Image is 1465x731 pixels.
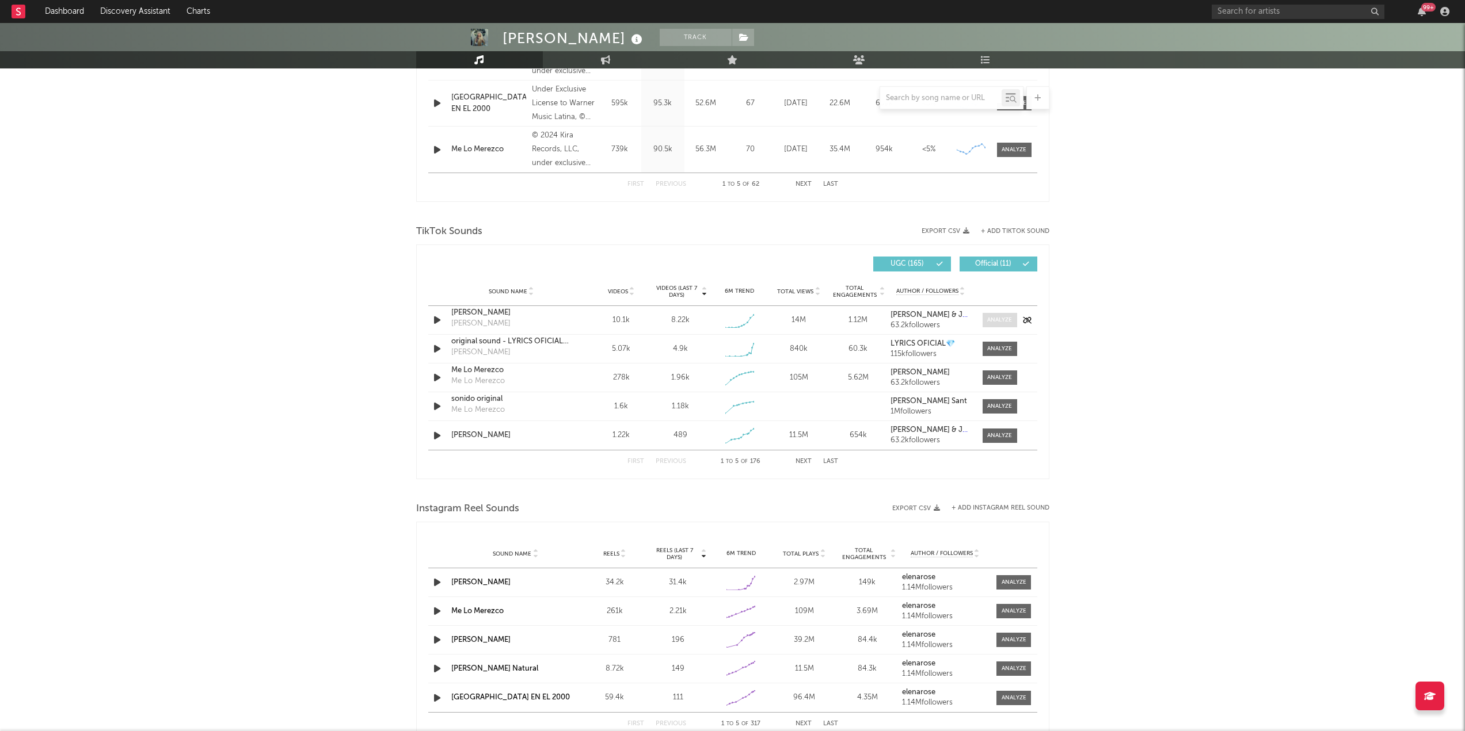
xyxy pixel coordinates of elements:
span: Reels (last 7 days) [649,547,700,561]
div: 105M [772,372,825,384]
a: elenarose [902,573,988,581]
input: Search for artists [1212,5,1384,19]
div: 70 [730,144,771,155]
div: [PERSON_NAME] [451,318,511,330]
span: to [728,182,735,187]
button: Export CSV [892,505,940,512]
button: Last [823,458,838,465]
span: of [741,721,748,726]
span: to [726,459,733,464]
div: 84.3k [839,663,896,675]
strong: elenarose [902,631,935,638]
span: to [726,721,733,726]
a: [PERSON_NAME] Natural [451,665,538,672]
div: 2.97M [775,577,833,588]
div: 1.14M followers [902,699,988,707]
strong: [PERSON_NAME] & JQuiles [891,426,984,434]
div: 1 5 317 [709,717,773,731]
a: Me Lo Merezco [451,607,504,615]
div: 10.1k [595,315,648,326]
div: 954k [865,144,904,155]
div: Me Lo Merezco [451,365,572,376]
a: elenarose [902,688,988,696]
button: Export CSV [922,228,969,235]
div: 63.2k followers [891,379,971,387]
button: First [627,181,644,187]
a: [PERSON_NAME] [451,307,572,319]
div: 1.96k [671,372,690,384]
strong: [PERSON_NAME] [891,369,950,376]
div: Me Lo Merezco [451,404,505,416]
strong: elenarose [902,660,935,667]
a: [PERSON_NAME] Sant [891,397,971,405]
a: [PERSON_NAME] [451,636,511,644]
div: 63.2k followers [891,322,971,330]
div: 1.22k [595,430,648,441]
div: 2.21k [649,606,707,617]
div: 1 5 176 [709,455,773,469]
button: Official(11) [960,257,1037,271]
strong: LYRICS OFICIAL💎 [891,340,955,347]
a: [PERSON_NAME] & JQuiles [891,311,971,319]
div: 8.22k [671,315,690,326]
button: 99+ [1418,7,1426,16]
span: Author / Followers [896,288,958,295]
span: Reels [603,550,619,557]
span: UGC ( 165 ) [881,261,934,267]
strong: elenarose [902,688,935,696]
div: 56.3M [687,144,725,155]
button: Next [796,181,812,187]
div: 60.3k [831,343,885,355]
a: LYRICS OFICIAL💎 [891,340,971,348]
button: Previous [656,458,686,465]
button: Next [796,721,812,727]
button: Last [823,721,838,727]
span: Videos (last 7 days) [653,285,700,298]
span: of [743,182,749,187]
div: 14M [772,315,825,326]
strong: [PERSON_NAME] Sant [891,397,967,405]
span: Total Engagements [831,285,878,298]
input: Search by song name or URL [880,94,1002,103]
a: elenarose [902,631,988,639]
div: 6M Trend [713,287,766,296]
button: + Add TikTok Sound [981,228,1049,235]
a: [PERSON_NAME] [451,579,511,586]
span: Sound Name [489,288,527,295]
span: Instagram Reel Sounds [416,502,519,516]
div: 6M Trend [713,549,770,558]
div: 8.72k [586,663,644,675]
div: 1.14M followers [902,613,988,621]
div: 1.6k [595,401,648,412]
button: First [627,458,644,465]
div: 35.4M [821,144,859,155]
a: original sound - LYRICS OFICIAL💎 [451,336,572,347]
span: Sound Name [493,550,531,557]
button: Previous [656,181,686,187]
button: + Add Instagram Reel Sound [952,505,1049,511]
span: Videos [608,288,628,295]
div: 654k [831,430,885,441]
div: 111 [649,692,707,703]
div: 109M [775,606,833,617]
button: Last [823,181,838,187]
a: elenarose [902,660,988,668]
div: 11.5M [775,663,833,675]
div: 840k [772,343,825,355]
div: 1.14M followers [902,641,988,649]
div: 34.2k [586,577,644,588]
span: Official ( 11 ) [967,261,1020,267]
a: [PERSON_NAME] & JQuiles [891,426,971,434]
div: 5.62M [831,372,885,384]
div: 96.4M [775,692,833,703]
div: [PERSON_NAME] [451,347,511,358]
a: [GEOGRAPHIC_DATA] EN EL 2000 [451,694,570,701]
div: [PERSON_NAME] [503,29,645,48]
div: 84.4k [839,634,896,646]
div: 115k followers [891,350,971,358]
button: Next [796,458,812,465]
button: First [627,721,644,727]
div: 59.4k [586,692,644,703]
